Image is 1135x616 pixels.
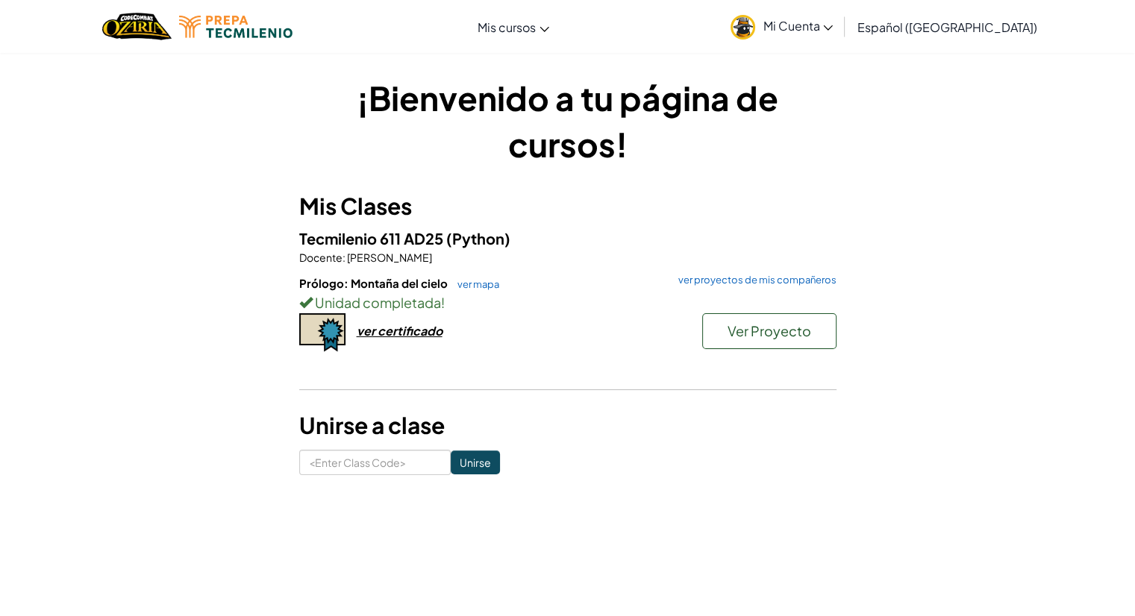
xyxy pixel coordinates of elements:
a: Mi Cuenta [723,3,840,50]
div: ver certificado [357,323,443,339]
span: Docente [299,251,343,264]
h3: Mis Clases [299,189,837,223]
a: Ozaria by CodeCombat logo [102,11,172,42]
a: ver certificado [299,323,443,339]
a: ver proyectos de mis compañeros [671,275,837,285]
span: Prólogo: Montaña del cielo [299,276,450,290]
a: Mis cursos [470,7,557,47]
img: Home [102,11,172,42]
a: Español ([GEOGRAPHIC_DATA]) [849,7,1044,47]
span: Mis cursos [478,19,536,35]
span: Español ([GEOGRAPHIC_DATA]) [857,19,1036,35]
h3: Unirse a clase [299,409,837,442]
img: certificate-icon.png [299,313,345,352]
img: Tecmilenio logo [179,16,293,38]
span: Unidad completada [313,294,441,311]
span: Tecmilenio 611 AD25 [299,229,446,248]
span: Ver Proyecto [728,322,811,339]
button: Ver Proyecto [702,313,837,349]
a: ver mapa [450,278,499,290]
span: ! [441,294,445,311]
h1: ¡Bienvenido a tu página de cursos! [299,75,837,167]
span: : [343,251,345,264]
span: Mi Cuenta [763,18,833,34]
span: (Python) [446,229,510,248]
span: [PERSON_NAME] [345,251,432,264]
input: <Enter Class Code> [299,450,451,475]
input: Unirse [451,450,500,474]
img: avatar [731,15,755,40]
